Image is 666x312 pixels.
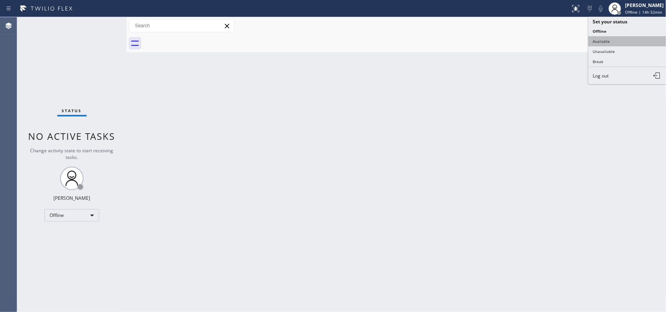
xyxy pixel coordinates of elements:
span: Status [62,108,82,113]
span: Change activity state to start receiving tasks. [30,147,114,160]
span: No active tasks [28,130,115,143]
input: Search [129,19,234,32]
div: [PERSON_NAME] [625,2,664,9]
div: [PERSON_NAME] [53,195,90,201]
button: Mute [595,3,606,14]
div: Offline [44,209,99,222]
span: Offline | 14h 52min [625,9,662,15]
